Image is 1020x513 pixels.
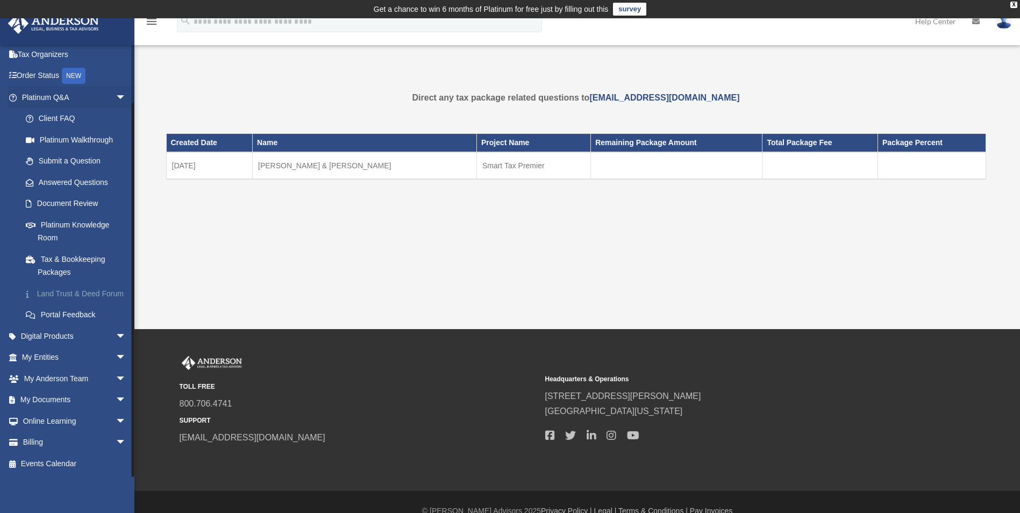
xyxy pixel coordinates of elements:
[5,13,102,34] img: Anderson Advisors Platinum Portal
[253,152,477,179] td: [PERSON_NAME] & [PERSON_NAME]
[8,432,142,453] a: Billingarrow_drop_down
[116,432,137,454] span: arrow_drop_down
[15,248,137,283] a: Tax & Bookkeeping Packages
[15,283,142,304] a: Land Trust & Deed Forum
[8,44,142,65] a: Tax Organizers
[180,381,538,393] small: TOLL FREE
[8,87,142,108] a: Platinum Q&Aarrow_drop_down
[15,172,142,193] a: Answered Questions
[589,93,739,102] a: [EMAIL_ADDRESS][DOMAIN_NAME]
[476,152,590,179] td: Smart Tax Premier
[412,93,740,102] strong: Direct any tax package related questions to
[8,65,142,87] a: Order StatusNEW
[253,134,477,152] th: Name
[145,15,158,28] i: menu
[476,134,590,152] th: Project Name
[15,129,142,151] a: Platinum Walkthrough
[8,347,142,368] a: My Entitiesarrow_drop_down
[1010,2,1017,8] div: close
[180,15,191,26] i: search
[15,304,142,326] a: Portal Feedback
[996,13,1012,29] img: User Pic
[15,214,142,248] a: Platinum Knowledge Room
[116,410,137,432] span: arrow_drop_down
[878,134,986,152] th: Package Percent
[545,374,903,385] small: Headquarters & Operations
[8,368,142,389] a: My Anderson Teamarrow_drop_down
[145,19,158,28] a: menu
[116,87,137,109] span: arrow_drop_down
[116,325,137,347] span: arrow_drop_down
[8,410,142,432] a: Online Learningarrow_drop_down
[180,356,244,370] img: Anderson Advisors Platinum Portal
[8,325,142,347] a: Digital Productsarrow_drop_down
[545,407,683,416] a: [GEOGRAPHIC_DATA][US_STATE]
[166,134,253,152] th: Created Date
[591,134,762,152] th: Remaining Package Amount
[15,151,142,172] a: Submit a Question
[180,399,232,408] a: 800.706.4741
[8,453,142,474] a: Events Calendar
[116,347,137,369] span: arrow_drop_down
[374,3,609,16] div: Get a chance to win 6 months of Platinum for free just by filling out this
[15,193,142,215] a: Document Review
[62,68,85,84] div: NEW
[8,389,142,411] a: My Documentsarrow_drop_down
[116,368,137,390] span: arrow_drop_down
[545,391,701,401] a: [STREET_ADDRESS][PERSON_NAME]
[116,389,137,411] span: arrow_drop_down
[180,415,538,426] small: SUPPORT
[166,152,253,179] td: [DATE]
[613,3,646,16] a: survey
[15,108,142,130] a: Client FAQ
[180,433,325,442] a: [EMAIL_ADDRESS][DOMAIN_NAME]
[762,134,878,152] th: Total Package Fee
